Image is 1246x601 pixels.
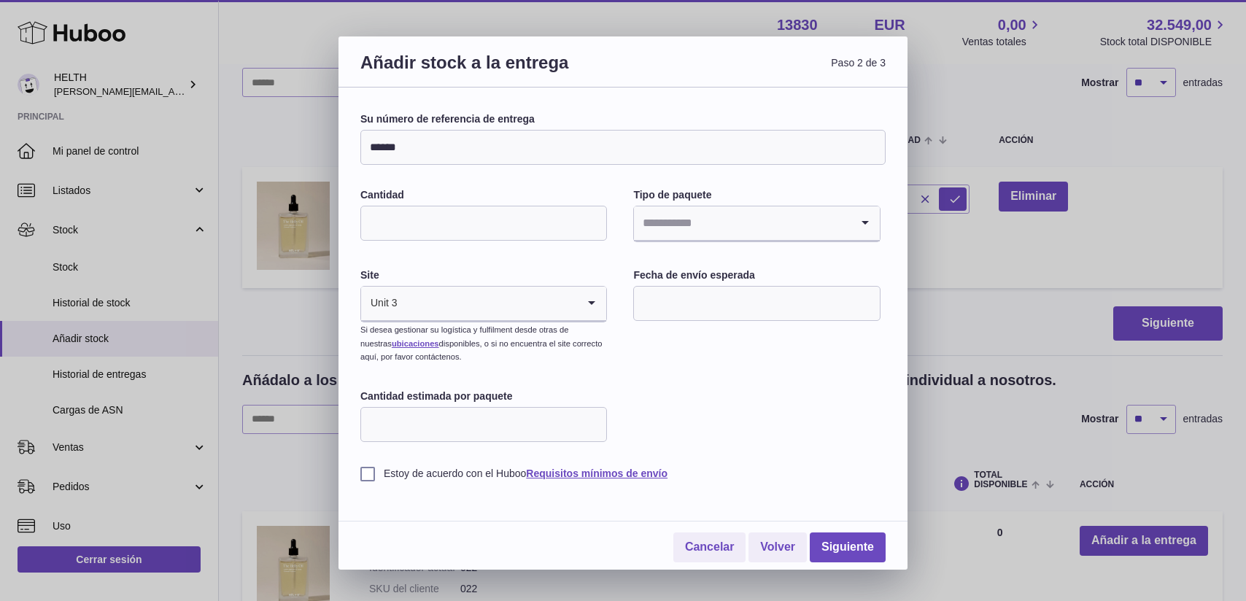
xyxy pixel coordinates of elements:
[623,51,886,91] span: Paso 2 de 3
[634,206,879,241] div: Search for option
[361,287,398,320] span: Unit 3
[360,112,886,126] label: Su número de referencia de entrega
[360,467,886,481] label: Estoy de acuerdo con el Huboo
[360,268,607,282] label: Site
[361,287,606,322] div: Search for option
[360,188,607,202] label: Cantidad
[810,532,886,562] a: Siguiente
[398,287,578,320] input: Search for option
[673,532,746,562] a: Cancelar
[392,339,439,348] a: ubicaciones
[748,532,807,562] a: Volver
[633,188,880,202] label: Tipo de paquete
[360,51,623,91] h3: Añadir stock a la entrega
[526,468,667,479] a: Requisitos mínimos de envío
[633,268,880,282] label: Fecha de envío esperada
[360,389,607,403] label: Cantidad estimada por paquete
[634,206,850,240] input: Search for option
[360,325,602,362] small: Si desea gestionar su logística y fulfilment desde otras de nuestras disponibles, o si no encuent...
